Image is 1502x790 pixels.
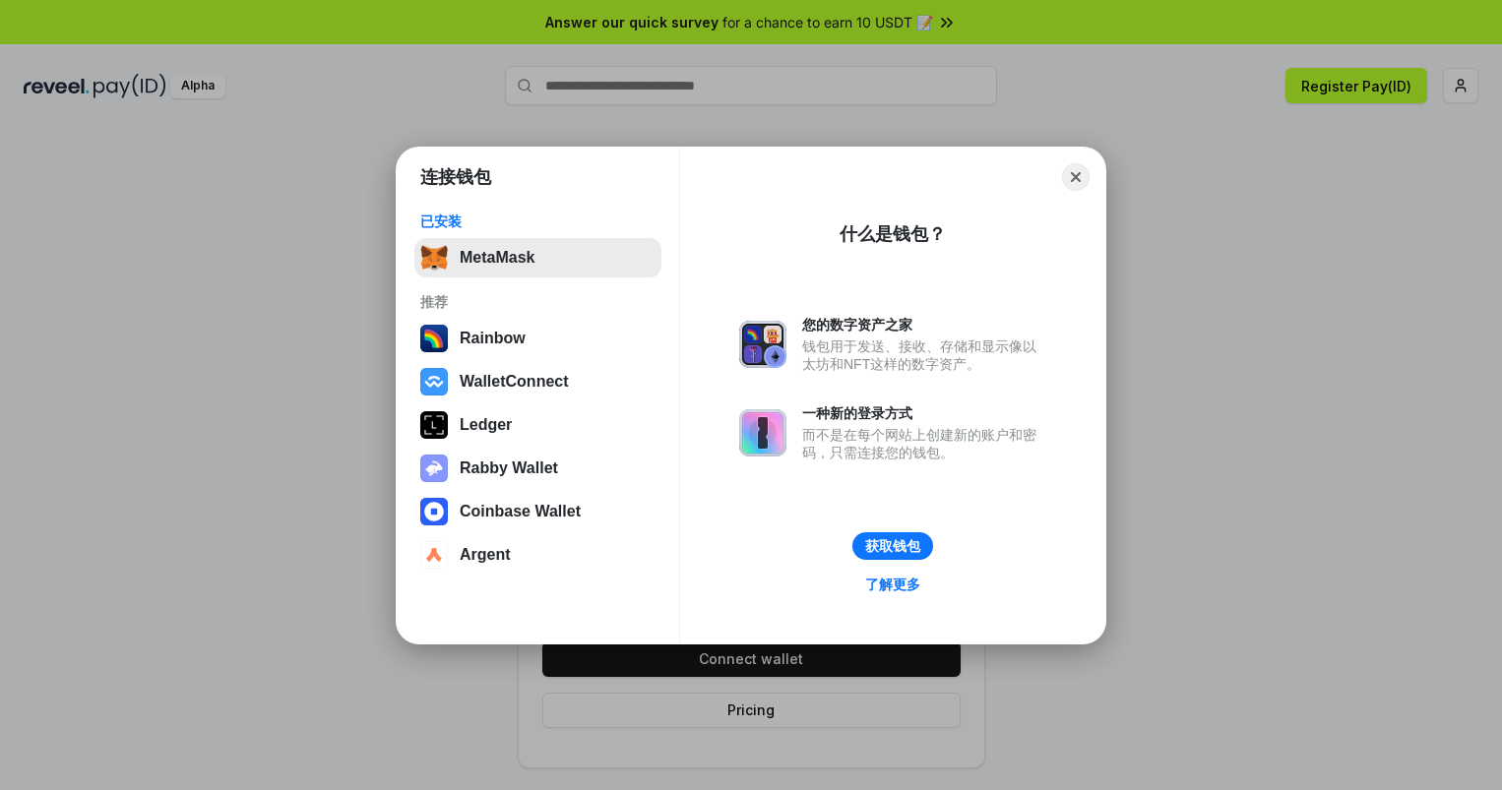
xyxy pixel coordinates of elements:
div: 已安装 [420,213,656,230]
img: svg+xml,%3Csvg%20width%3D%2228%22%20height%3D%2228%22%20viewBox%3D%220%200%2028%2028%22%20fill%3D... [420,368,448,395]
img: svg+xml,%3Csvg%20width%3D%2228%22%20height%3D%2228%22%20viewBox%3D%220%200%2028%2028%22%20fill%3D... [420,498,448,525]
img: svg+xml,%3Csvg%20fill%3D%22none%22%20height%3D%2233%22%20viewBox%3D%220%200%2035%2033%22%20width%... [420,244,448,272]
div: Rainbow [460,330,526,347]
button: WalletConnect [414,362,661,401]
div: Rabby Wallet [460,459,558,477]
div: 钱包用于发送、接收、存储和显示像以太坊和NFT这样的数字资产。 [802,337,1046,373]
img: svg+xml,%3Csvg%20xmlns%3D%22http%3A%2F%2Fwww.w3.org%2F2000%2Fsvg%22%20fill%3D%22none%22%20viewBox... [739,409,786,456]
button: Argent [414,535,661,575]
img: svg+xml,%3Csvg%20xmlns%3D%22http%3A%2F%2Fwww.w3.org%2F2000%2Fsvg%22%20fill%3D%22none%22%20viewBox... [420,455,448,482]
button: 获取钱包 [852,532,933,560]
button: MetaMask [414,238,661,277]
div: Argent [460,546,511,564]
div: 一种新的登录方式 [802,404,1046,422]
div: 了解更多 [865,576,920,593]
h1: 连接钱包 [420,165,491,189]
img: svg+xml,%3Csvg%20xmlns%3D%22http%3A%2F%2Fwww.w3.org%2F2000%2Fsvg%22%20fill%3D%22none%22%20viewBox... [739,321,786,368]
img: svg+xml,%3Csvg%20width%3D%22120%22%20height%3D%22120%22%20viewBox%3D%220%200%20120%20120%22%20fil... [420,325,448,352]
div: Ledger [460,416,512,434]
div: Coinbase Wallet [460,503,581,520]
div: 您的数字资产之家 [802,316,1046,334]
div: 而不是在每个网站上创建新的账户和密码，只需连接您的钱包。 [802,426,1046,461]
button: Coinbase Wallet [414,492,661,531]
img: svg+xml,%3Csvg%20width%3D%2228%22%20height%3D%2228%22%20viewBox%3D%220%200%2028%2028%22%20fill%3D... [420,541,448,569]
button: Rainbow [414,319,661,358]
div: MetaMask [460,249,534,267]
div: 获取钱包 [865,537,920,555]
a: 了解更多 [853,572,932,597]
button: Ledger [414,405,661,445]
button: Rabby Wallet [414,449,661,488]
div: WalletConnect [460,373,569,391]
img: svg+xml,%3Csvg%20xmlns%3D%22http%3A%2F%2Fwww.w3.org%2F2000%2Fsvg%22%20width%3D%2228%22%20height%3... [420,411,448,439]
div: 什么是钱包？ [840,222,946,246]
button: Close [1062,163,1090,191]
div: 推荐 [420,293,656,311]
